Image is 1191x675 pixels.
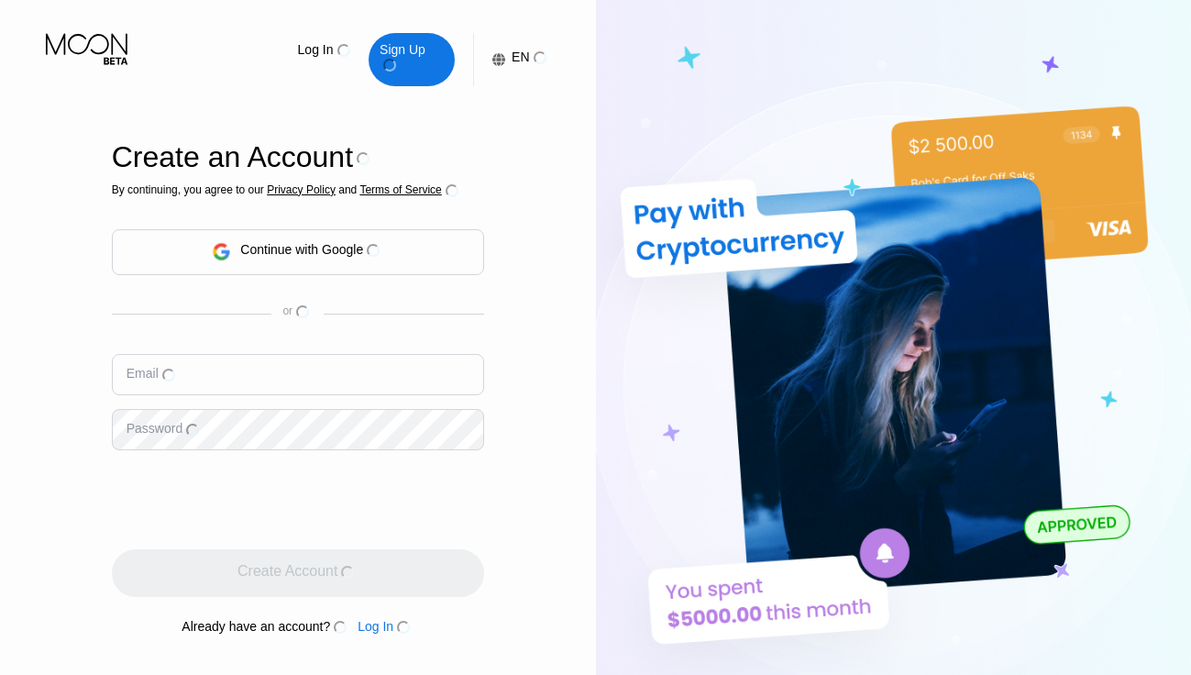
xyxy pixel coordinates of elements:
[378,40,446,79] div: Sign Up
[127,366,179,386] div: Email
[369,33,455,86] div: Sign Up
[358,619,414,639] div: Log In
[182,619,350,639] div: Already have an account?
[336,183,360,196] span: and
[127,421,203,441] div: Password
[267,183,336,196] span: Privacy Policy
[473,33,549,86] div: EN
[512,50,549,70] div: EN
[282,304,313,325] div: or
[112,464,391,536] iframe: reCAPTCHA
[240,242,383,262] div: Continue with Google
[282,33,369,72] div: Log In
[350,619,414,639] div: Log In
[112,229,484,275] div: Continue with Google
[359,183,441,196] span: Terms of Service
[296,40,356,64] div: Log In
[112,183,484,204] div: By continuing, you agree to our
[112,140,484,174] div: Create an Account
